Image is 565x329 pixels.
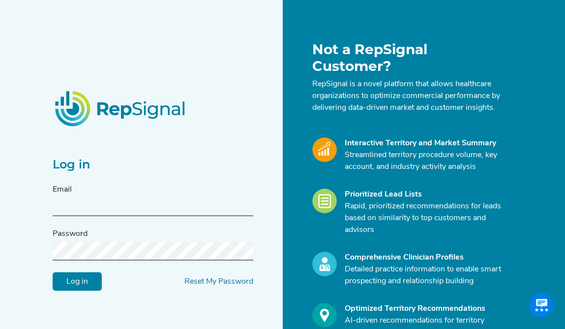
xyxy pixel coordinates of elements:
[53,228,88,239] label: Password
[345,137,507,149] div: Interactive Territory and Market Summary
[184,277,253,285] a: Reset My Password
[345,200,507,236] p: Rapid, prioritized recommendations for leads based on similarity to top customers and advisors
[53,158,253,172] h2: Log in
[312,78,507,114] p: RepSignal is a novel platform that allows healthcare organizations to optimize commercial perform...
[53,183,72,195] label: Email
[345,303,507,315] div: Optimized Territory Recommendations
[345,263,507,287] p: Detailed practice information to enable smart prospecting and relationship building
[312,137,337,162] img: Market_Icon.a700a4ad.svg
[43,79,199,138] img: RepSignalLogo.20539ed3.png
[345,252,507,263] div: Comprehensive Clinician Profiles
[53,272,102,291] input: Log in
[345,149,507,173] p: Streamlined territory procedure volume, key account, and industry activity analysis
[312,41,507,74] h1: Not a RepSignal Customer?
[312,252,337,276] img: Profile_Icon.739e2aba.svg
[312,189,337,213] img: Leads_Icon.28e8c528.svg
[312,303,337,328] img: Optimize_Icon.261f85db.svg
[345,189,507,200] div: Prioritized Lead Lists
